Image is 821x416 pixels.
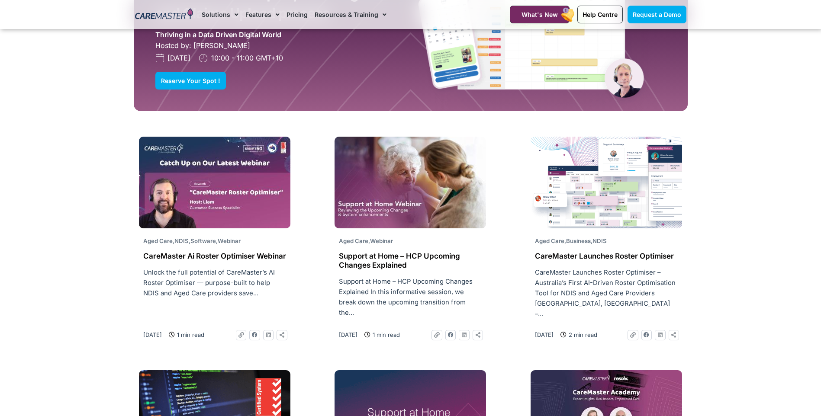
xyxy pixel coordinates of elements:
[535,252,678,260] h2: CareMaster Launches Roster Optimiser
[567,330,597,339] span: 2 min read
[143,330,162,339] a: [DATE]
[174,237,189,244] span: NDIS
[535,267,678,319] p: CareMaster Launches Roster Optimiser – Australia’s First AI-Driven Roster Optimisation Tool for N...
[633,11,681,18] span: Request a Demo
[592,237,607,244] span: NDIS
[370,237,393,244] span: Webinar
[370,330,400,339] span: 1 min read
[161,77,220,84] span: Reserve Your Spot !
[339,252,482,269] h2: Support at Home – HCP Upcoming Changes Explained
[339,237,393,244] span: ,
[339,330,357,339] a: [DATE]
[577,6,623,23] a: Help Centre
[143,267,286,298] p: Unlock the full potential of CareMaster’s AI Roster Optimiser — purpose-built to help NDIS and Ag...
[510,6,570,23] a: What's New
[339,237,368,244] span: Aged Care
[531,137,682,228] img: press-realease-image 2x
[190,237,216,244] span: Software
[143,237,241,244] span: , , ,
[143,237,173,244] span: Aged Care
[335,137,486,228] img: support-at-home
[135,8,193,21] img: CareMaster Logo
[535,237,564,244] span: Aged Care
[218,237,241,244] span: Webinar
[628,6,686,23] a: Request a Demo
[522,11,558,18] span: What's New
[339,331,357,338] time: [DATE]
[143,331,162,338] time: [DATE]
[155,29,281,40] div: Thriving in a Data Driven Digital World
[535,331,554,338] time: [DATE]
[583,11,618,18] span: Help Centre
[155,53,190,63] a: [DATE]
[175,330,204,339] span: 1 min read
[535,237,607,244] span: , ,
[155,40,411,51] div: Hosted by: [PERSON_NAME]
[143,252,286,260] h2: CareMaster Ai Roster Optimiser Webinar
[339,276,482,318] p: Support at Home – HCP Upcoming Changes Explained In this informative session, we break down the u...
[199,53,283,63] a: 10:00 - 11:00 GMT+10
[139,137,290,228] img: Missed-CM-RO_Youtube-Thumb-1
[155,72,226,90] a: Reserve Your Spot !
[535,330,554,339] a: [DATE]
[566,237,591,244] span: Business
